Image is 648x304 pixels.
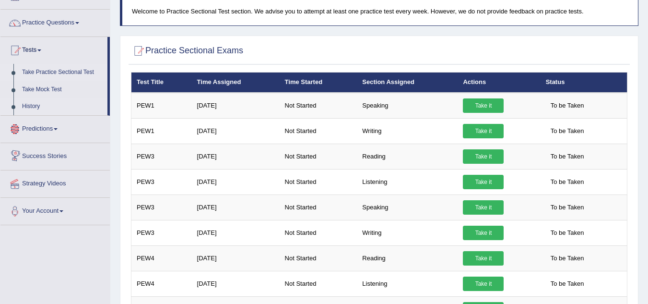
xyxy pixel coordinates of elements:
td: PEW3 [131,144,192,169]
th: Time Assigned [192,73,280,93]
a: Take Mock Test [18,81,107,98]
a: Your Account [0,198,110,222]
a: Practice Questions [0,10,110,34]
a: Predictions [0,116,110,140]
th: Time Started [280,73,357,93]
td: Writing [357,220,458,245]
td: Not Started [280,93,357,119]
th: Status [541,73,627,93]
p: Welcome to Practice Sectional Test section. We advise you to attempt at least one practice test e... [132,7,628,16]
a: Take it [463,175,504,189]
td: Not Started [280,271,357,296]
td: PEW1 [131,93,192,119]
td: Speaking [357,93,458,119]
a: Take it [463,226,504,240]
td: Not Started [280,144,357,169]
td: [DATE] [192,220,280,245]
td: [DATE] [192,271,280,296]
th: Test Title [131,73,192,93]
a: Take it [463,124,504,138]
td: [DATE] [192,195,280,220]
td: Not Started [280,245,357,271]
a: Take it [463,277,504,291]
td: Listening [357,169,458,195]
td: PEW3 [131,195,192,220]
a: Take it [463,98,504,113]
td: Not Started [280,195,357,220]
span: To be Taken [546,175,589,189]
td: PEW3 [131,220,192,245]
td: [DATE] [192,93,280,119]
a: Take it [463,149,504,164]
td: Reading [357,144,458,169]
a: Take it [463,200,504,215]
td: Not Started [280,169,357,195]
td: [DATE] [192,118,280,144]
span: To be Taken [546,226,589,240]
th: Section Assigned [357,73,458,93]
td: Listening [357,271,458,296]
td: PEW4 [131,245,192,271]
span: To be Taken [546,251,589,266]
a: Take it [463,251,504,266]
td: Reading [357,245,458,271]
td: Writing [357,118,458,144]
h2: Practice Sectional Exams [131,44,243,58]
td: [DATE] [192,169,280,195]
td: Not Started [280,220,357,245]
th: Actions [458,73,540,93]
td: [DATE] [192,245,280,271]
a: Success Stories [0,143,110,167]
td: PEW3 [131,169,192,195]
span: To be Taken [546,98,589,113]
td: PEW4 [131,271,192,296]
a: Tests [0,37,107,61]
td: Not Started [280,118,357,144]
a: History [18,98,107,115]
td: Speaking [357,195,458,220]
a: Take Practice Sectional Test [18,64,107,81]
span: To be Taken [546,277,589,291]
span: To be Taken [546,149,589,164]
span: To be Taken [546,200,589,215]
td: [DATE] [192,144,280,169]
td: PEW1 [131,118,192,144]
a: Strategy Videos [0,170,110,195]
span: To be Taken [546,124,589,138]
